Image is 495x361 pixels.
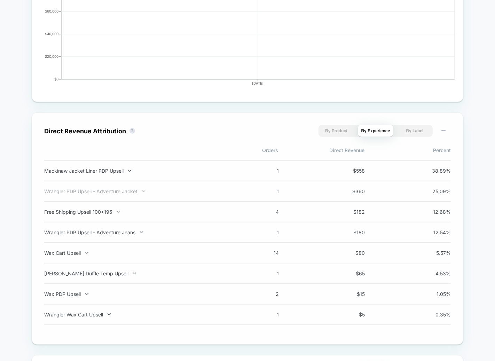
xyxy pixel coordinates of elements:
div: Wax Cart Upsell [44,250,227,256]
div: Direct Revenue Attribution [44,127,126,135]
div: Mackinaw Jacket Liner PDP Upsell [44,168,227,174]
button: ? [129,128,135,134]
span: $ 558 [333,168,365,174]
div: Wrangler PDP Upsell - Adventure Jeans [44,229,227,235]
span: $ 182 [333,209,365,215]
span: 1 [248,229,279,235]
tspan: $20,000 [45,55,58,59]
span: 2 [248,291,279,297]
button: By Product [319,125,354,137]
span: 0.35 % [419,312,451,317]
tspan: [DATE] [252,81,264,85]
span: Direct Revenue [278,147,364,153]
span: $ 65 [333,270,365,276]
span: 4.53 % [419,270,451,276]
span: 1 [248,168,279,174]
span: $ 180 [333,229,365,235]
tspan: $40,000 [45,32,58,36]
tspan: $0 [54,77,58,81]
div: Wax PDP Upsell [44,291,227,297]
span: 1 [248,188,279,194]
span: 12.68 % [419,209,451,215]
span: Orders [192,147,278,153]
span: $ 5 [333,312,365,317]
div: Free Shipping Upsell 100<195 [44,209,227,215]
span: $ 15 [333,291,365,297]
span: Percent [364,147,451,153]
span: 14 [248,250,279,256]
span: 25.09 % [419,188,451,194]
div: Wrangler Wax Cart Upsell [44,312,227,317]
div: [PERSON_NAME] Duffle Temp Upsell [44,270,227,276]
span: 1 [248,270,279,276]
span: 12.54 % [419,229,451,235]
span: 1 [248,312,279,317]
span: 5.57 % [419,250,451,256]
span: $ 80 [333,250,365,256]
span: 4 [248,209,279,215]
span: 38.89 % [419,168,451,174]
span: 1.05 % [419,291,451,297]
button: By Label [397,125,433,137]
tspan: $60,000 [45,9,58,14]
span: $ 360 [333,188,365,194]
button: By Experience [358,125,394,137]
div: Wrangler PDP Upsell - Adventure Jacket [44,188,227,194]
